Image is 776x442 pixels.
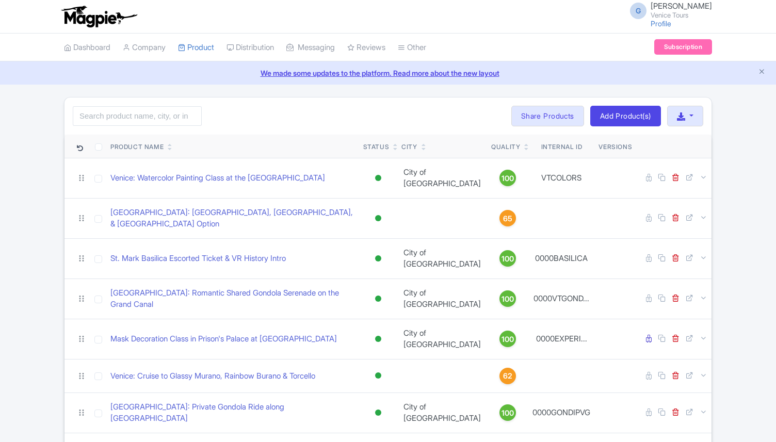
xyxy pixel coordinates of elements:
div: City [401,142,417,152]
a: Profile [651,19,671,28]
div: Active [373,211,383,226]
span: 100 [502,253,514,265]
a: Venice: Cruise to Glassy Murano, Rainbow Burano & Torcello [110,370,315,382]
a: 100 [491,404,524,421]
button: Close announcement [758,67,766,78]
a: 62 [491,368,524,384]
td: VTCOLORS [528,158,594,198]
td: City of [GEOGRAPHIC_DATA] [397,392,487,433]
th: Internal ID [528,135,594,158]
a: Venice: Watercolor Painting Class at the [GEOGRAPHIC_DATA] [110,172,325,184]
img: logo-ab69f6fb50320c5b225c76a69d11143b.png [59,5,139,28]
small: Venice Tours [651,12,712,19]
a: G [PERSON_NAME] Venice Tours [624,2,712,19]
a: [GEOGRAPHIC_DATA]: [GEOGRAPHIC_DATA], [GEOGRAPHIC_DATA], & [GEOGRAPHIC_DATA] Option [110,207,355,230]
div: Product Name [110,142,164,152]
a: St. Mark Basilica Escorted Ticket & VR History Intro [110,253,286,265]
a: Distribution [227,34,274,62]
span: 100 [502,407,514,419]
td: City of [GEOGRAPHIC_DATA] [397,319,487,359]
span: G [630,3,646,19]
a: We made some updates to the platform. Read more about the new layout [6,68,770,78]
td: 0000GONDIPVG [528,392,594,433]
a: Share Products [511,106,584,126]
td: 0000EXPERI... [528,319,594,359]
div: Quality [491,142,520,152]
span: 100 [502,173,514,184]
span: 100 [502,293,514,305]
a: 100 [491,331,524,347]
a: 100 [491,290,524,307]
a: Dashboard [64,34,110,62]
a: Messaging [286,34,335,62]
div: Active [373,405,383,420]
a: Subscription [654,39,712,55]
td: 0000VTGOND... [528,279,594,319]
a: Mask Decoration Class in Prison's Palace at [GEOGRAPHIC_DATA] [110,333,337,345]
input: Search product name, city, or interal id [73,106,202,126]
span: 62 [503,370,512,382]
a: Add Product(s) [590,106,661,126]
td: City of [GEOGRAPHIC_DATA] [397,279,487,319]
div: Status [363,142,390,152]
a: [GEOGRAPHIC_DATA]: Private Gondola Ride along [GEOGRAPHIC_DATA] [110,401,355,424]
div: Active [373,291,383,306]
td: City of [GEOGRAPHIC_DATA] [397,238,487,279]
span: [PERSON_NAME] [651,1,712,11]
a: Company [123,34,166,62]
span: 100 [502,334,514,345]
a: 100 [491,170,524,186]
div: Active [373,171,383,186]
a: [GEOGRAPHIC_DATA]: Romantic Shared Gondola Serenade on the Grand Canal [110,287,355,310]
a: 65 [491,210,524,226]
div: Active [373,332,383,347]
div: Active [373,368,383,383]
a: Reviews [347,34,385,62]
a: 100 [491,250,524,267]
div: Active [373,251,383,266]
a: Product [178,34,214,62]
a: Other [398,34,426,62]
td: 0000BASILICA [528,238,594,279]
span: 65 [503,213,512,224]
td: City of [GEOGRAPHIC_DATA] [397,158,487,198]
th: Versions [594,135,636,158]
